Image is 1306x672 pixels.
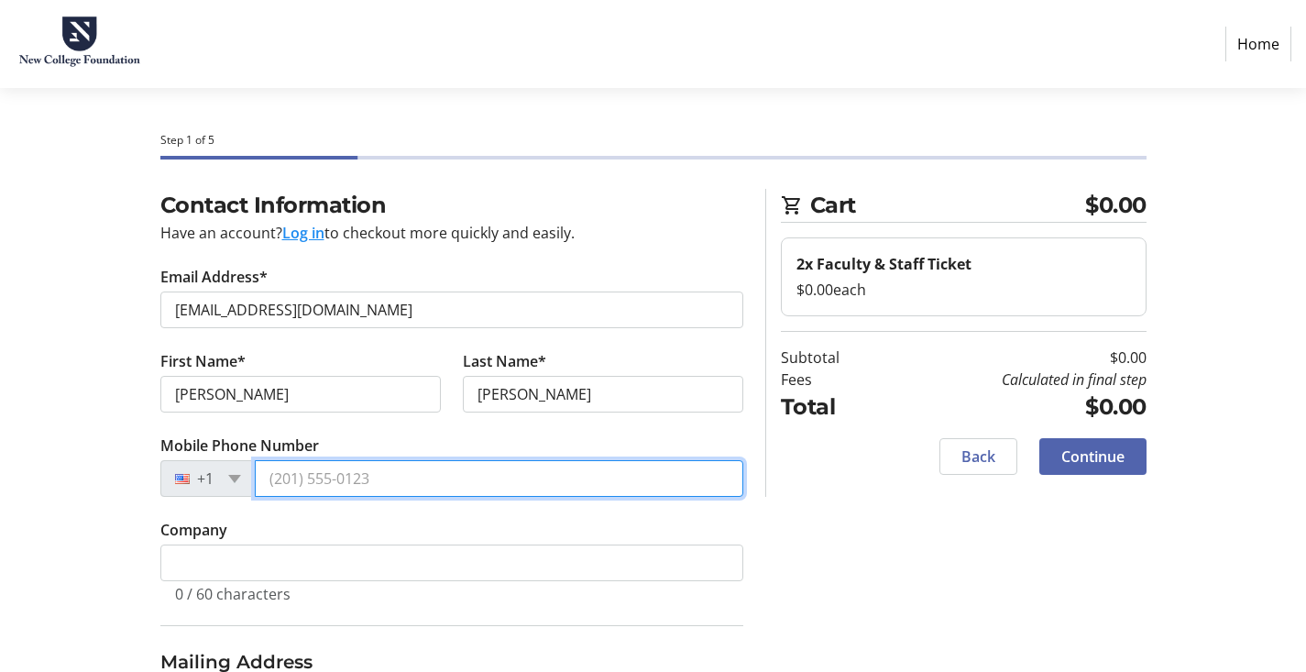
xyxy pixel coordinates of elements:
[255,460,743,497] input: (201) 555-0123
[463,350,546,372] label: Last Name*
[282,222,324,244] button: Log in
[810,189,1086,222] span: Cart
[175,584,291,604] tr-character-limit: 0 / 60 characters
[781,347,886,369] td: Subtotal
[1225,27,1291,61] a: Home
[1085,189,1147,222] span: $0.00
[160,189,743,222] h2: Contact Information
[939,438,1017,475] button: Back
[160,350,246,372] label: First Name*
[160,132,1147,149] div: Step 1 of 5
[796,254,971,274] strong: 2x Faculty & Staff Ticket
[160,266,268,288] label: Email Address*
[961,446,995,468] span: Back
[886,391,1147,424] td: $0.00
[886,347,1147,369] td: $0.00
[1061,446,1125,468] span: Continue
[796,279,1131,301] div: $0.00 each
[781,369,886,391] td: Fees
[15,7,145,81] img: New College Foundation's Logo
[160,435,319,457] label: Mobile Phone Number
[886,369,1147,391] td: Calculated in final step
[1039,438,1147,475] button: Continue
[160,222,743,244] div: Have an account? to checkout more quickly and easily.
[781,391,886,424] td: Total
[160,519,227,541] label: Company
